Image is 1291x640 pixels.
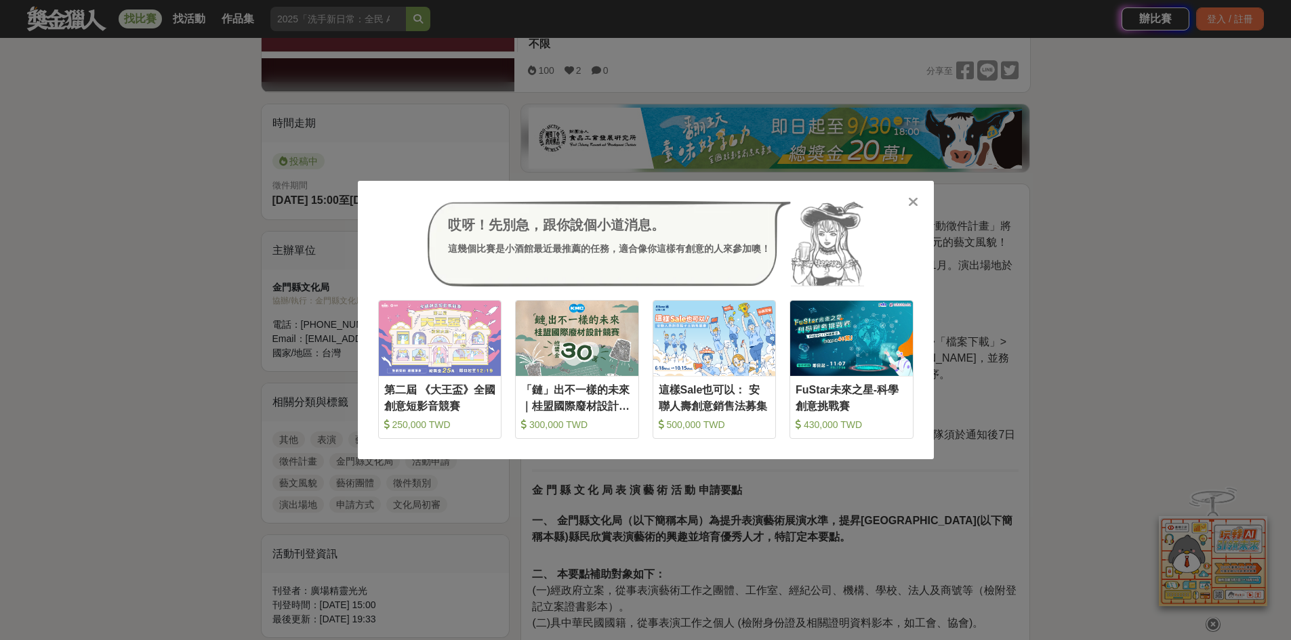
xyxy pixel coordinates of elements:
[790,301,913,376] img: Cover Image
[653,300,777,439] a: Cover Image這樣Sale也可以： 安聯人壽創意銷售法募集 500,000 TWD
[790,300,914,439] a: Cover ImageFuStar未來之星-科學創意挑戰賽 430,000 TWD
[448,215,771,235] div: 哎呀！先別急，跟你說個小道消息。
[791,201,864,286] img: Avatar
[659,382,771,412] div: 這樣Sale也可以： 安聯人壽創意銷售法募集
[659,418,771,431] div: 500,000 TWD
[653,301,776,376] img: Cover Image
[448,242,771,256] div: 這幾個比賽是小酒館最近最推薦的任務，適合像你這樣有創意的人來參加噢！
[384,418,496,431] div: 250,000 TWD
[796,382,907,412] div: FuStar未來之星-科學創意挑戰賽
[521,382,633,412] div: 「鏈」出不一樣的未來｜桂盟國際廢材設計競賽
[796,418,907,431] div: 430,000 TWD
[379,301,501,376] img: Cover Image
[521,418,633,431] div: 300,000 TWD
[515,300,639,439] a: Cover Image「鏈」出不一樣的未來｜桂盟國際廢材設計競賽 300,000 TWD
[516,301,638,376] img: Cover Image
[384,382,496,412] div: 第二屆 《大王盃》全國創意短影音競賽
[378,300,502,439] a: Cover Image第二屆 《大王盃》全國創意短影音競賽 250,000 TWD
